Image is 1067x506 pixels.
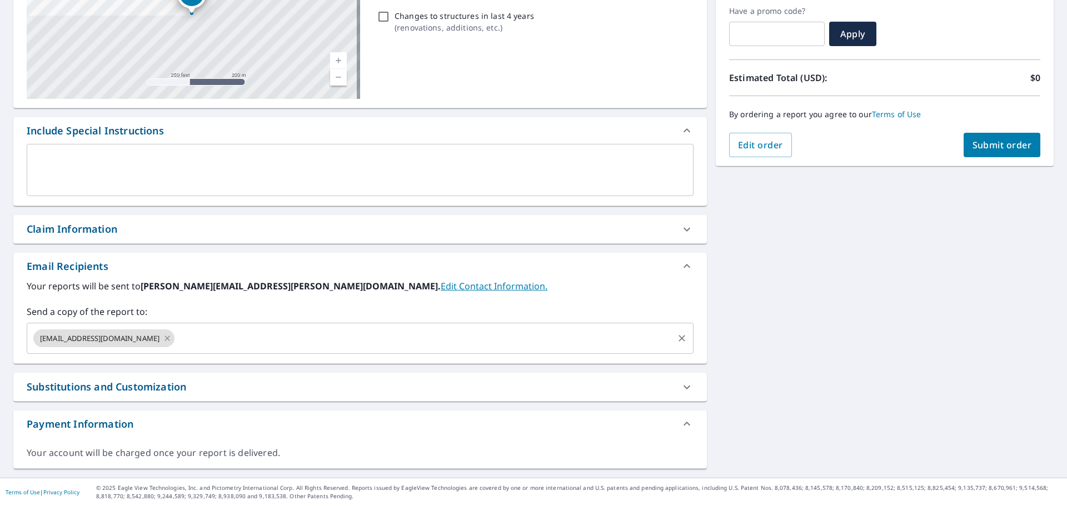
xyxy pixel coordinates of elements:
a: Terms of Use [6,488,40,496]
div: Claim Information [27,222,117,237]
span: Submit order [973,139,1032,151]
p: By ordering a report you agree to our [729,109,1040,119]
div: Substitutions and Customization [27,379,186,394]
p: © 2025 Eagle View Technologies, Inc. and Pictometry International Corp. All Rights Reserved. Repo... [96,484,1061,500]
button: Clear [674,330,690,346]
div: Include Special Instructions [27,123,164,138]
p: | [6,489,79,495]
b: [PERSON_NAME][EMAIL_ADDRESS][PERSON_NAME][DOMAIN_NAME]. [141,280,441,292]
p: Estimated Total (USD): [729,71,885,84]
div: [EMAIL_ADDRESS][DOMAIN_NAME] [33,329,174,347]
button: Apply [829,22,876,46]
label: Have a promo code? [729,6,825,16]
div: Email Recipients [27,259,108,274]
a: Privacy Policy [43,488,79,496]
div: Include Special Instructions [13,117,707,144]
p: $0 [1030,71,1040,84]
div: Substitutions and Customization [13,373,707,401]
span: Apply [838,28,867,40]
button: Submit order [964,133,1041,157]
div: Email Recipients [13,253,707,279]
button: Edit order [729,133,792,157]
span: Edit order [738,139,783,151]
div: Payment Information [27,417,133,432]
span: [EMAIL_ADDRESS][DOMAIN_NAME] [33,333,166,344]
p: ( renovations, additions, etc. ) [395,22,534,33]
div: Your account will be charged once your report is delivered. [27,447,694,459]
p: Changes to structures in last 4 years [395,10,534,22]
a: Current Level 17, Zoom Out [330,69,347,86]
div: Claim Information [13,215,707,243]
a: Terms of Use [872,109,921,119]
div: Payment Information [13,410,707,437]
label: Send a copy of the report to: [27,305,694,318]
a: Current Level 17, Zoom In [330,52,347,69]
label: Your reports will be sent to [27,279,694,293]
a: EditContactInfo [441,280,547,292]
